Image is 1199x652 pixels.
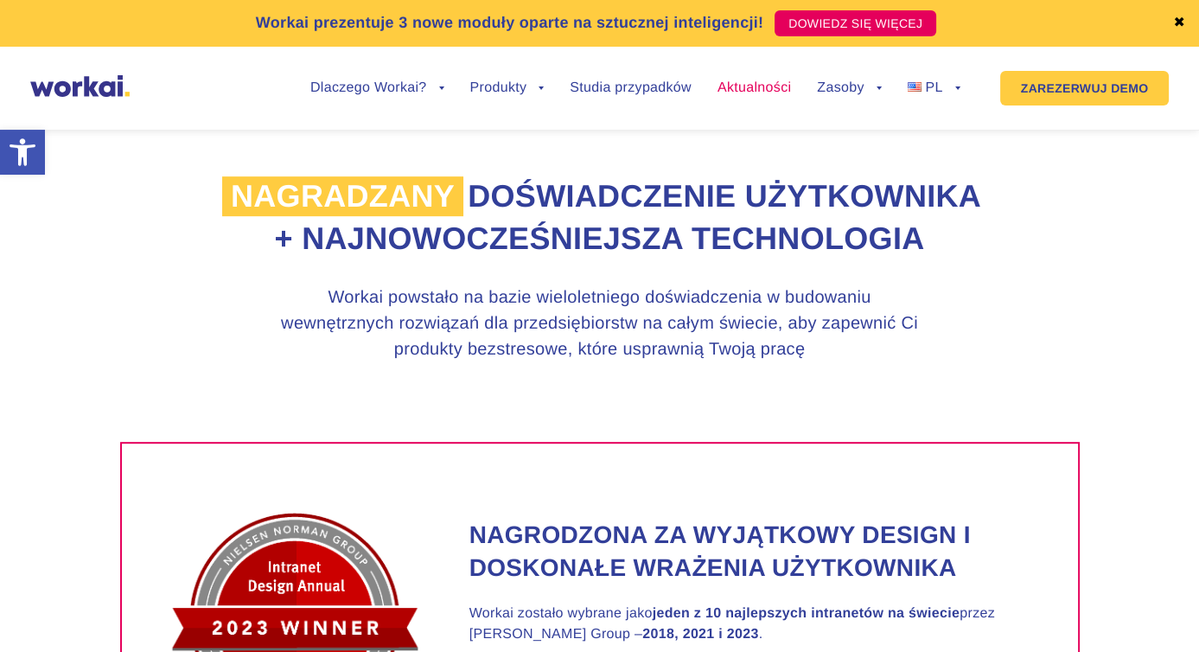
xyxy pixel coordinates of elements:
[788,16,922,30] font: DOWIEDZ SIĘ WIĘCEJ
[468,178,981,214] font: doświadczenie użytkownika
[470,81,545,95] a: Produkty
[1000,71,1170,105] a: ZAREZERWUJ DEMO
[642,627,758,642] font: 2018, 2021 i 2023
[140,167,143,182] font: .
[775,10,936,36] a: DOWIEDZ SIĘ WIĘCEJ
[470,80,527,95] font: Produkty
[281,21,555,55] input: ty@firma.com
[310,80,427,95] font: Dlaczego Workai?
[817,80,864,95] font: Zasoby
[469,521,971,581] font: Nagrodzona za wyjątkowy design i doskonałe wrażenia użytkownika
[717,80,791,95] font: Aktualności
[717,81,791,95] a: Aktualności
[469,606,653,621] font: Workai zostało wybrane jako
[231,178,455,214] font: Nagradzany
[925,80,942,95] font: PL
[275,221,925,256] font: + najnowocześniejsza technologia
[653,606,960,621] font: jeden z 10 najlepszych intranetów na świecie
[34,167,140,182] a: Polityką Prywatności
[256,14,764,31] font: Workai prezentuje 3 nowe moduły oparte na sztucznej inteligencji!
[281,288,918,359] font: Workai powstało na bazie wieloletniego doświadczenia w budowaniu wewnętrznych rozwiązań dla przed...
[570,80,692,95] font: Studia przypadków
[1021,81,1149,95] font: ZAREZERWUJ DEMO
[570,81,692,95] a: Studia przypadków
[1173,16,1185,30] a: ✖
[759,627,763,642] font: .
